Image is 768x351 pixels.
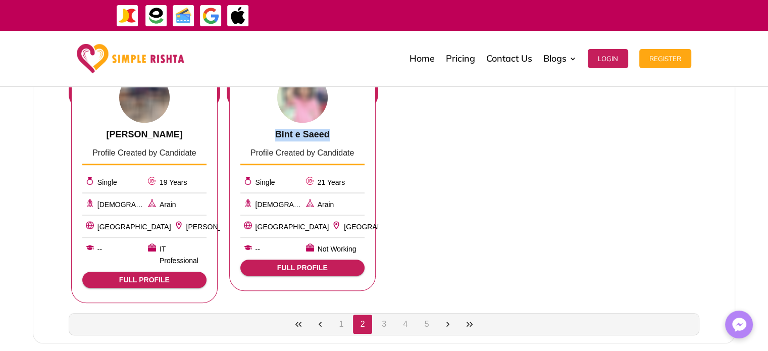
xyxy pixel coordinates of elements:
span: Single [255,178,275,186]
span: -- [97,243,102,256]
a: Register [639,33,691,84]
button: Page 4 [396,315,415,334]
img: Credit Cards [172,5,195,27]
img: ApplePay-icon [227,5,249,27]
span: 19 Years [160,178,187,186]
span: [GEOGRAPHIC_DATA] [344,223,418,231]
img: AMZyK7jGD6CmAAAAAElFTkSuQmCC [277,72,328,123]
span: [GEOGRAPHIC_DATA] [255,223,329,231]
button: Page 1 [332,315,351,334]
a: Pricing [446,33,475,84]
span: 21 Years [318,178,345,186]
button: Register [639,49,691,68]
button: Last Page [460,315,479,334]
span: Not Working [318,243,356,256]
button: Next Page [438,315,457,334]
span: Profile Created by Candidate [250,148,354,157]
span: [GEOGRAPHIC_DATA] [97,223,171,231]
button: Page 2 [353,315,372,334]
img: GqY69TKTdoQv8HheQ+lwAxziYAAAAASUVORK5CYII= [119,72,170,123]
button: Page 3 [375,315,394,334]
img: EasyPaisa-icon [145,5,168,27]
a: Contact Us [486,33,532,84]
span: [PERSON_NAME] [186,223,244,231]
button: FULL PROFILE [240,260,365,276]
img: GooglePay-icon [199,5,222,27]
img: JazzCash-icon [116,5,139,27]
span: Bint e Saeed [275,129,330,139]
a: Blogs [543,33,577,84]
span: [PERSON_NAME] [106,129,182,139]
a: Home [409,33,435,84]
button: Previous Page [311,315,330,334]
button: First Page [289,315,309,334]
span: [DEMOGRAPHIC_DATA] [97,200,177,209]
span: Arain [160,200,176,209]
button: Page 5 [417,315,436,334]
img: Messenger [729,315,749,335]
span: Single [97,178,117,186]
span: [DEMOGRAPHIC_DATA] [255,200,335,209]
span: FULL PROFILE [248,264,356,272]
span: FULL PROFILE [90,276,198,284]
button: FULL PROFILE [82,272,207,288]
span: Arain [318,200,334,209]
span: Profile Created by Candidate [92,148,196,157]
span: -- [255,243,260,256]
a: Login [588,33,628,84]
button: Login [588,49,628,68]
span: IT Professional [160,243,207,268]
